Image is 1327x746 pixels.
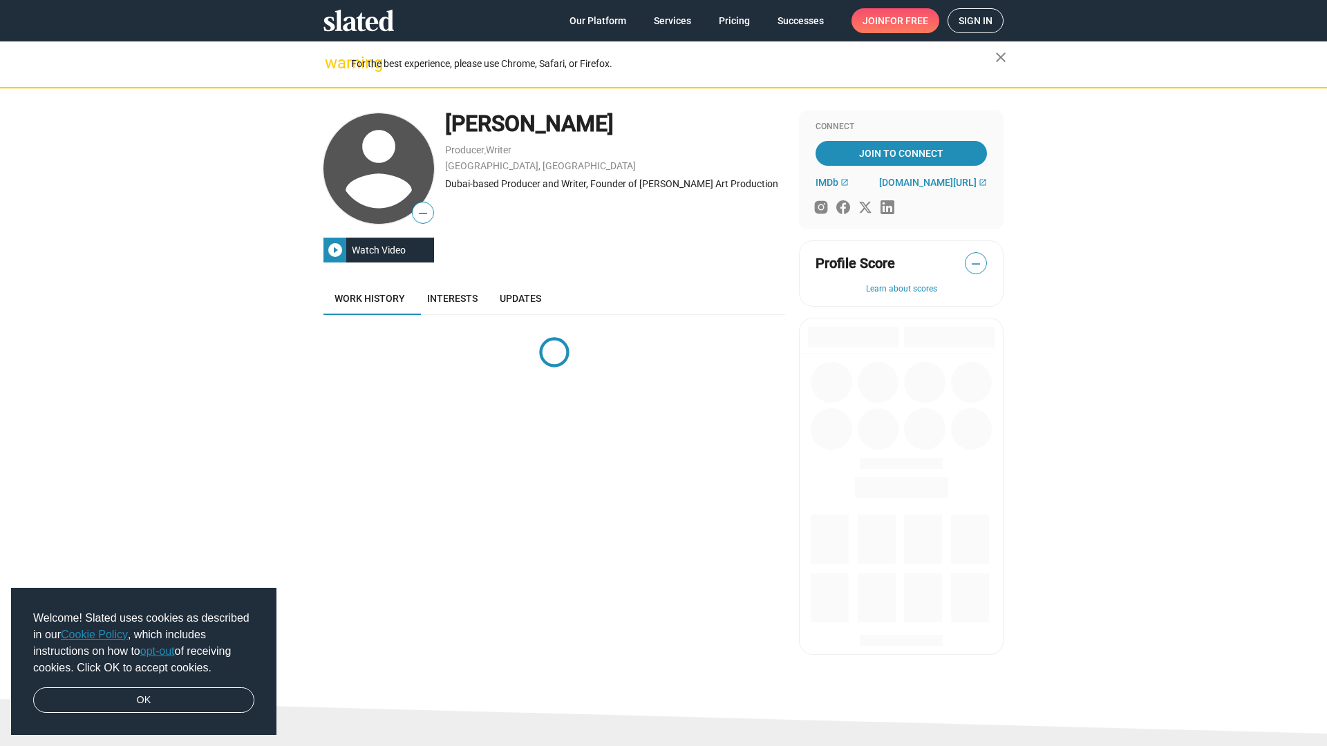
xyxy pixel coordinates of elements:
[766,8,835,33] a: Successes
[445,109,785,139] div: [PERSON_NAME]
[486,144,511,155] a: Writer
[979,178,987,186] mat-icon: open_in_new
[816,254,895,273] span: Profile Score
[325,55,341,71] mat-icon: warning
[500,293,541,304] span: Updates
[140,645,175,657] a: opt-out
[413,204,433,222] span: —
[323,238,434,262] button: Watch Video
[445,160,636,171] a: [GEOGRAPHIC_DATA], [GEOGRAPHIC_DATA]
[335,293,405,304] span: Work history
[445,144,484,155] a: Producer
[816,177,849,188] a: IMDb
[558,8,637,33] a: Our Platform
[959,9,992,32] span: Sign in
[570,8,626,33] span: Our Platform
[840,178,849,186] mat-icon: open_in_new
[816,122,987,133] div: Connect
[327,242,343,258] mat-icon: play_circle_filled
[654,8,691,33] span: Services
[416,282,489,315] a: Interests
[816,141,987,166] a: Join To Connect
[948,8,1004,33] a: Sign in
[816,177,838,188] span: IMDb
[851,8,939,33] a: Joinfor free
[879,177,987,188] a: [DOMAIN_NAME][URL]
[323,282,416,315] a: Work history
[484,147,486,155] span: ,
[61,629,128,640] a: Cookie Policy
[885,8,928,33] span: for free
[816,284,987,295] button: Learn about scores
[489,282,552,315] a: Updates
[863,8,928,33] span: Join
[879,177,977,188] span: [DOMAIN_NAME][URL]
[33,610,254,676] span: Welcome! Slated uses cookies as described in our , which includes instructions on how to of recei...
[778,8,824,33] span: Successes
[708,8,761,33] a: Pricing
[719,8,750,33] span: Pricing
[992,49,1009,66] mat-icon: close
[33,687,254,714] a: dismiss cookie message
[346,238,411,262] div: Watch Video
[351,55,995,73] div: For the best experience, please use Chrome, Safari, or Firefox.
[966,255,986,273] span: —
[11,588,276,736] div: cookieconsent
[445,178,785,191] div: Dubai-based Producer and Writer, Founder of [PERSON_NAME] Art Production
[643,8,702,33] a: Services
[818,141,984,166] span: Join To Connect
[427,293,478,304] span: Interests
